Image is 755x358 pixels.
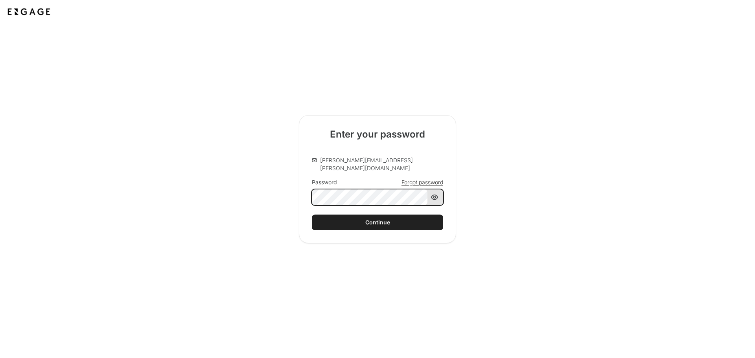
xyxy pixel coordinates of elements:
[320,156,443,172] p: [PERSON_NAME][EMAIL_ADDRESS][PERSON_NAME][DOMAIN_NAME]
[312,178,337,186] div: Password
[6,6,52,17] img: Application logo
[365,218,390,226] div: Continue
[401,178,443,186] a: Forgot password
[330,128,425,141] h2: Enter your password
[312,215,443,230] button: Continue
